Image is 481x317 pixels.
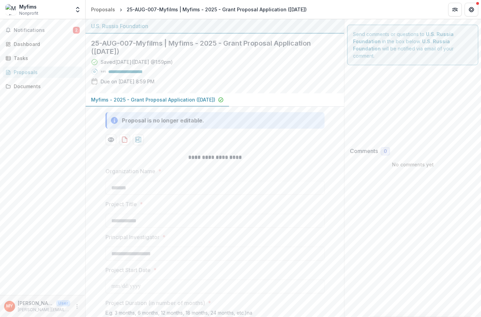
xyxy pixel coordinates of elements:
a: Documents [3,81,83,92]
button: Preview f4fb87a2-9b35-42ba-a653-f52f0b468502-0.pdf [105,134,116,145]
p: Project Duration (in number of months) [105,299,205,307]
h2: Comments [350,148,378,154]
p: Project Start Date [105,266,151,274]
img: Myfims [5,4,16,15]
div: Proposals [14,69,77,76]
a: Tasks [3,52,83,64]
div: 25-AUG-007-Myfilms | Myfims - 2025 - Grant Proposal Application ([DATE]) [127,6,307,13]
div: Myfims [19,3,38,10]
div: Saved [DATE] ( [DATE] @ 1:59pm ) [101,58,173,66]
p: 98 % [101,69,106,74]
button: download-proposal [133,134,144,145]
div: U.S. Russia Foundation [91,22,339,30]
button: Open entity switcher [73,3,83,16]
span: Nonprofit [19,10,38,16]
p: User [56,300,70,306]
div: Send comments or questions to in the box below. will be notified via email of your comment. [347,25,478,65]
button: Partners [448,3,462,16]
span: Notifications [14,27,73,33]
button: More [73,302,81,310]
button: Get Help [465,3,478,16]
p: Organization Name [105,167,155,175]
p: [PERSON_NAME] [18,300,53,307]
span: 2 [73,27,80,34]
div: Proposal is no longer editable. [122,116,204,125]
button: Notifications2 [3,25,83,36]
button: download-proposal [119,134,130,145]
h2: 25-AUG-007-Myfilms | Myfims - 2025 - Grant Proposal Application ([DATE]) [91,39,328,56]
span: 0 [384,149,387,154]
p: Myfims - 2025 - Grant Proposal Application ([DATE]) [91,96,215,103]
div: Documents [14,83,77,90]
a: Dashboard [3,38,83,50]
p: No comments yet [350,161,476,168]
p: Principal Investigator [105,233,160,241]
nav: breadcrumb [88,4,309,14]
p: [PERSON_NAME][EMAIL_ADDRESS][DOMAIN_NAME] [18,307,70,313]
div: Tasks [14,55,77,62]
a: Proposals [88,4,118,14]
div: Proposals [91,6,115,13]
p: Project Title [105,200,137,208]
div: Dashboard [14,40,77,48]
a: Proposals [3,67,83,78]
p: Due on [DATE] 8:59 PM [101,78,154,85]
div: Marianna Yarovskaya [6,304,13,308]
